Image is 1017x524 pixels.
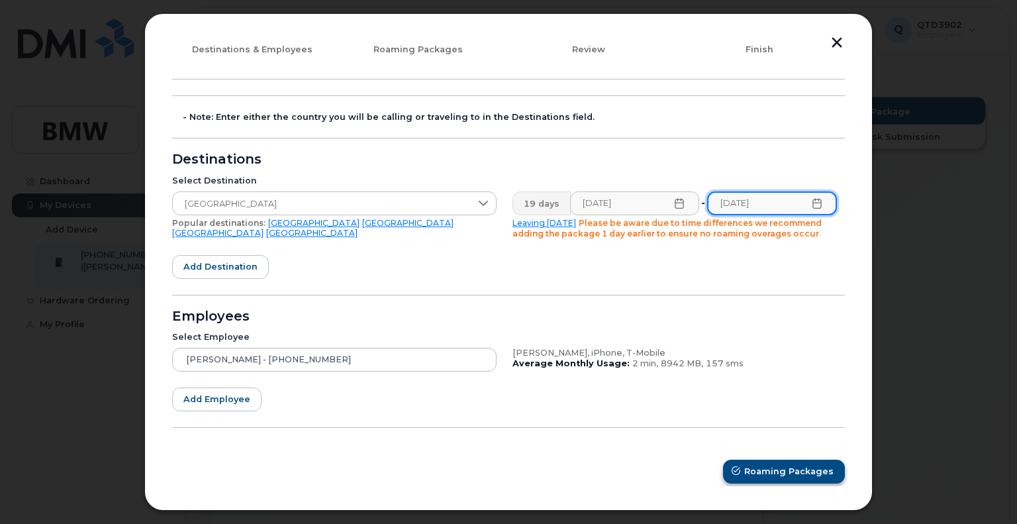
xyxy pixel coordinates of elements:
[959,466,1007,514] iframe: Messenger Launcher
[172,311,845,322] div: Employees
[266,228,358,238] a: [GEOGRAPHIC_DATA]
[172,348,497,372] input: Search device
[512,358,630,368] b: Average Monthly Usage:
[338,44,498,55] div: Roaming Packages
[183,260,258,273] span: Add destination
[172,332,497,342] div: Select Employee
[661,358,703,368] span: 8942 MB,
[707,191,837,215] input: Please fill out this field
[512,218,822,238] span: Please be aware due to time differences we recommend adding the package 1 day earlier to ensure n...
[172,218,266,228] span: Popular destinations:
[172,255,269,279] button: Add destination
[172,176,497,186] div: Select Destination
[172,228,264,238] a: [GEOGRAPHIC_DATA]
[172,388,262,411] button: Add employee
[183,393,250,405] span: Add employee
[679,44,840,55] div: Finish
[512,348,837,358] div: [PERSON_NAME], iPhone, T-Mobile
[570,191,699,215] input: Please fill out this field
[512,218,576,228] a: Leaving [DATE]
[508,44,669,55] div: Review
[362,218,454,228] a: [GEOGRAPHIC_DATA]
[632,358,658,368] span: 2 min,
[268,218,360,228] a: [GEOGRAPHIC_DATA]
[183,112,845,123] div: - Note: Enter either the country you will be calling or traveling to in the Destinations field.
[173,192,471,216] span: Japan
[744,465,834,478] span: Roaming Packages
[172,154,845,165] div: Destinations
[723,460,845,484] button: Roaming Packages
[706,358,744,368] span: 157 sms
[699,191,708,215] div: -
